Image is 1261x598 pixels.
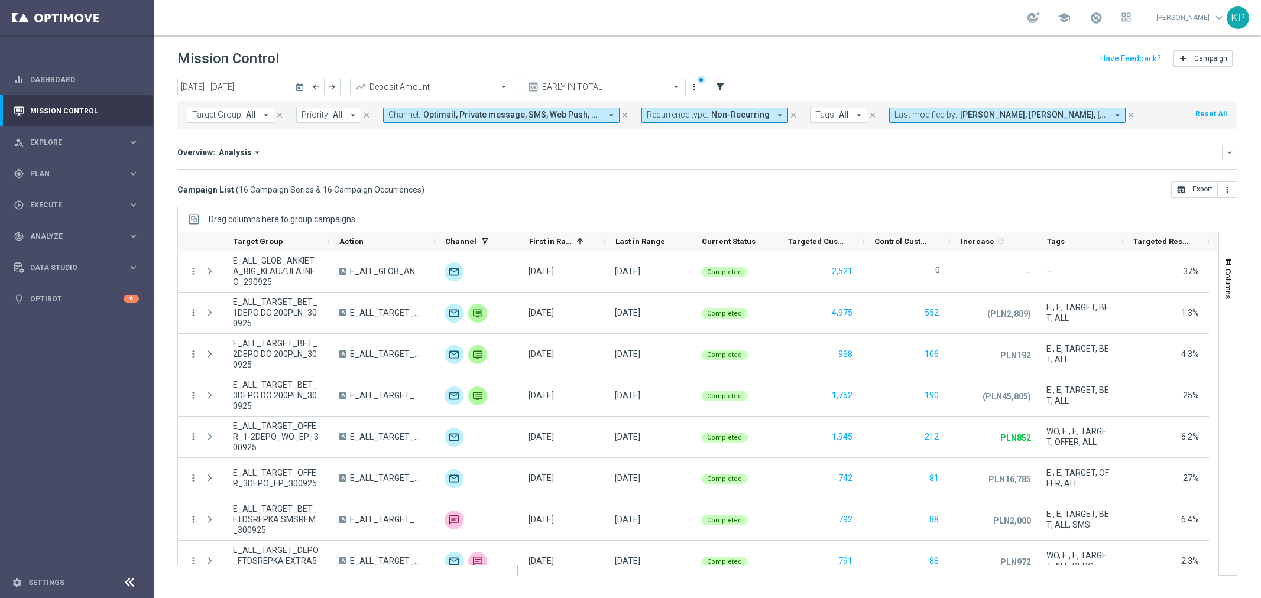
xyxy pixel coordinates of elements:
[1046,509,1113,530] span: E , E, TARGET, BET, ALL, SMS
[339,309,346,316] span: A
[178,292,518,334] div: Press SPACE to select this row.
[177,184,424,195] h3: Campaign List
[13,232,140,241] div: track_changes Analyze keyboard_arrow_right
[30,64,139,95] a: Dashboard
[239,184,422,195] span: 16 Campaign Series & 16 Campaign Occurrences
[923,430,940,444] button: 212
[236,184,239,195] span: (
[712,79,728,95] button: filter_alt
[14,168,128,179] div: Plan
[615,349,640,359] div: 30 Sep 2025, Tuesday
[837,471,854,486] button: 742
[14,294,24,304] i: lightbulb
[1133,237,1189,246] span: Targeted Response Rate
[774,110,785,121] i: arrow_drop_down
[707,268,742,276] span: Completed
[689,82,699,92] i: more_vert
[233,421,319,453] span: E_ALL_TARGET_OFFER_1-2DEPO_WO_EP_300925
[1222,145,1237,160] button: keyboard_arrow_down
[339,433,346,440] span: A
[831,430,854,444] button: 1,945
[1171,184,1237,194] multiple-options-button: Export to CSV
[529,390,554,401] div: 30 Sep 2025, Tuesday
[1112,110,1123,121] i: arrow_drop_down
[348,110,358,121] i: arrow_drop_down
[839,110,849,120] span: All
[30,283,124,314] a: Optibot
[1000,557,1031,567] p: PLN972
[188,514,199,525] button: more_vert
[518,375,1209,417] div: Press SPACE to select this row.
[13,200,140,210] button: play_circle_outline Execute keyboard_arrow_right
[928,471,940,486] button: 81
[1226,148,1234,157] i: keyboard_arrow_down
[128,168,139,179] i: keyboard_arrow_right
[1218,181,1237,198] button: more_vert
[923,347,940,362] button: 106
[1046,467,1113,489] span: E , E, TARGET, OFFER, ALL
[854,110,864,121] i: arrow_drop_down
[529,266,554,277] div: 29 Sep 2025, Monday
[188,349,199,359] button: more_vert
[1181,515,1199,524] span: 6.4%
[1100,54,1161,63] input: Have Feedback?
[188,473,199,483] button: more_vert
[788,109,799,122] button: close
[339,516,346,523] span: A
[518,334,1209,375] div: Press SPACE to select this row.
[1046,385,1113,406] span: E , E, TARGET, BET, ALL
[445,469,463,488] div: Optimail
[1000,350,1031,360] p: PLN192
[339,557,346,564] span: A
[788,237,844,246] span: Targeted Customers
[707,392,742,400] span: Completed
[13,75,140,84] button: equalizer Dashboard
[333,110,343,120] span: All
[701,431,748,443] colored-tag: Completed
[339,268,346,275] span: A
[1000,433,1031,443] p: PLN852
[996,236,1006,246] i: refresh
[445,511,463,529] img: SMS
[177,147,215,158] h3: Overview:
[529,473,554,483] div: 30 Sep 2025, Tuesday
[697,76,705,84] div: There are unsaved changes
[615,555,640,566] div: 01 Oct 2025, Wednesday
[529,431,554,442] div: 30 Sep 2025, Tuesday
[13,169,140,178] button: gps_fixed Plan keyboard_arrow_right
[233,379,319,411] span: E_ALL_TARGET_BET_3DEPO DO 200PLN_300925
[837,347,854,362] button: 968
[445,386,463,405] div: Optimail
[701,266,748,277] colored-tag: Completed
[701,514,748,525] colored-tag: Completed
[128,230,139,242] i: keyboard_arrow_right
[468,304,487,323] div: Private message
[362,111,371,119] i: close
[1194,54,1227,63] span: Campaign
[889,108,1126,123] button: Last modified by: [PERSON_NAME], [PERSON_NAME], [PERSON_NAME] arrow_drop_down
[13,263,140,272] button: Data Studio keyboard_arrow_right
[468,386,487,405] img: Private message
[606,110,617,121] i: arrow_drop_down
[711,110,770,120] span: Non-Recurring
[641,108,788,123] button: Recurrence type: Non-Recurring arrow_drop_down
[13,106,140,116] button: Mission Control
[518,251,1209,292] div: Press SPACE to select this row.
[707,558,742,565] span: Completed
[615,390,640,401] div: 30 Sep 2025, Tuesday
[246,110,256,120] span: All
[187,108,274,123] button: Target Group: All arrow_drop_down
[219,147,252,158] span: Analysis
[707,351,742,359] span: Completed
[701,307,748,318] colored-tag: Completed
[128,199,139,210] i: keyboard_arrow_right
[1025,268,1031,277] span: —
[831,388,854,403] button: 1,752
[128,262,139,273] i: keyboard_arrow_right
[831,264,854,279] button: 2,521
